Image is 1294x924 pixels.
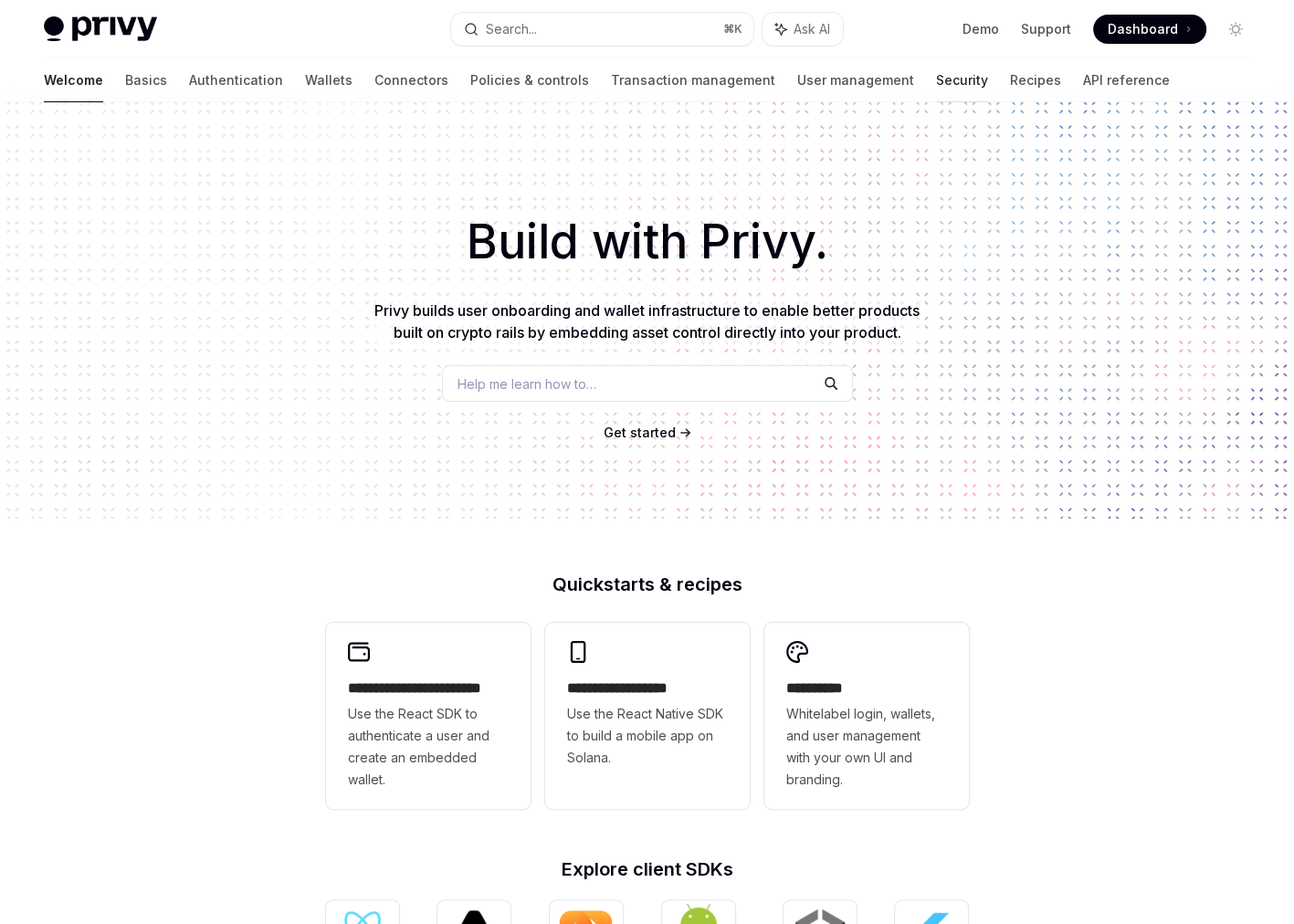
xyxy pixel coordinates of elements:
[451,13,754,46] button: Search...⌘K
[1093,15,1206,44] a: Dashboard
[797,58,914,102] a: User management
[470,58,589,102] a: Policies & controls
[458,374,596,394] span: Help me learn how to…
[326,575,969,593] h2: Quickstarts & recipes
[348,703,509,791] span: Use the React SDK to authenticate a user and create an embedded wallet.
[44,58,103,102] a: Welcome
[764,623,969,809] a: **** *****Whitelabel login, wallets, and user management with your own UI and branding.
[763,13,843,46] button: Ask AI
[29,206,1265,278] h1: Build with Privy.
[44,16,157,42] img: light logo
[963,20,999,38] a: Demo
[1221,15,1250,44] button: Toggle dark mode
[374,58,448,102] a: Connectors
[545,623,750,809] a: **** **** **** ***Use the React Native SDK to build a mobile app on Solana.
[936,58,988,102] a: Security
[1021,20,1071,38] a: Support
[1108,20,1178,38] span: Dashboard
[1010,58,1061,102] a: Recipes
[604,424,676,442] a: Get started
[786,703,947,791] span: Whitelabel login, wallets, and user management with your own UI and branding.
[189,58,283,102] a: Authentication
[611,58,775,102] a: Transaction management
[374,301,920,341] span: Privy builds user onboarding and wallet infrastructure to enable better products built on crypto ...
[125,58,167,102] a: Basics
[486,18,537,40] div: Search...
[326,860,969,878] h2: Explore client SDKs
[604,425,676,440] span: Get started
[305,58,352,102] a: Wallets
[794,20,830,38] span: Ask AI
[1083,58,1170,102] a: API reference
[567,703,728,769] span: Use the React Native SDK to build a mobile app on Solana.
[723,22,742,37] span: ⌘ K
